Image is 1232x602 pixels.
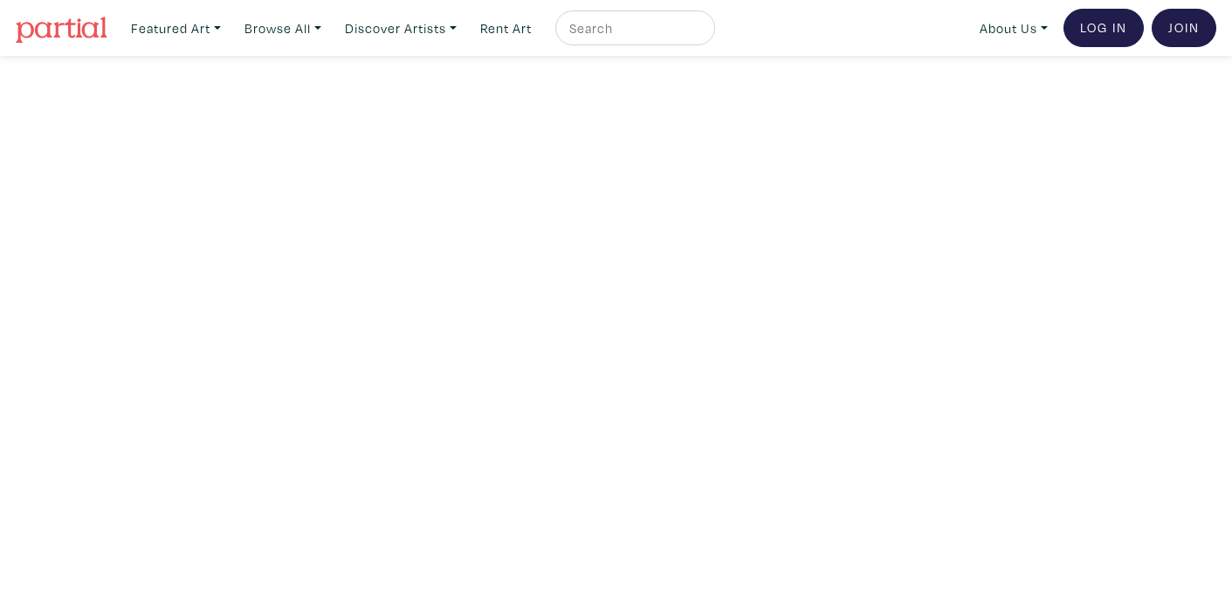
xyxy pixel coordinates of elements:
input: Search [568,17,699,39]
a: Rent Art [472,10,540,46]
a: Log In [1063,9,1144,47]
a: About Us [972,10,1056,46]
a: Discover Artists [337,10,465,46]
a: Featured Art [123,10,229,46]
a: Browse All [237,10,329,46]
a: Join [1152,9,1216,47]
